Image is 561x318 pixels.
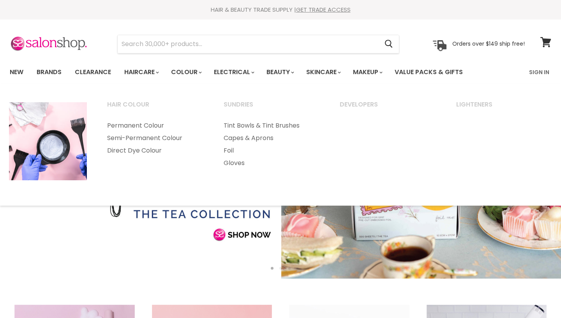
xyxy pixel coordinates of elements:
[452,40,525,47] p: Orders over $149 ship free!
[4,64,29,80] a: New
[4,61,497,83] ul: Main menu
[69,64,117,80] a: Clearance
[165,64,206,80] a: Colour
[214,157,329,169] a: Gloves
[214,119,329,132] a: Tint Bowls & Tint Brushes
[97,144,212,157] a: Direct Dye Colour
[300,64,346,80] a: Skincare
[296,5,351,14] a: GET TRADE ACCESS
[524,64,554,80] a: Sign In
[389,64,469,80] a: Value Packs & Gifts
[271,267,273,270] li: Page dot 1
[118,64,164,80] a: Haircare
[97,119,212,157] ul: Main menu
[214,98,329,118] a: Sundries
[117,35,399,53] form: Product
[214,132,329,144] a: Capes & Aprons
[97,119,212,132] a: Permanent Colour
[330,98,445,118] a: Developers
[279,267,282,270] li: Page dot 2
[214,144,329,157] a: Foil
[208,64,259,80] a: Electrical
[261,64,299,80] a: Beauty
[97,98,212,118] a: Hair Colour
[31,64,67,80] a: Brands
[378,35,399,53] button: Search
[97,132,212,144] a: Semi-Permanent Colour
[214,119,329,169] ul: Main menu
[118,35,378,53] input: Search
[288,267,291,270] li: Page dot 3
[347,64,387,80] a: Makeup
